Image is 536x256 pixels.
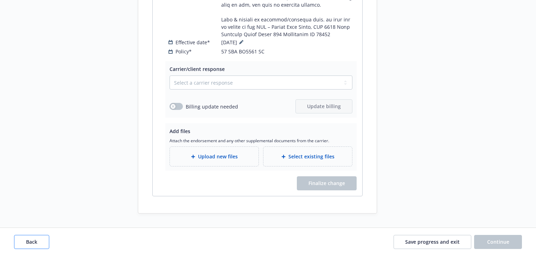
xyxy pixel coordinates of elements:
[198,153,238,160] span: Upload new files
[295,99,352,113] button: Update billing
[14,235,49,249] button: Back
[474,235,522,249] button: Continue
[297,176,357,190] span: Finalize change
[288,153,334,160] span: Select existing files
[405,238,460,245] span: Save progress and exit
[487,238,509,245] span: Continue
[26,238,37,245] span: Back
[221,38,245,46] span: [DATE]
[307,103,341,110] span: Update billing
[170,66,225,72] span: Carrier/client response
[176,48,192,55] span: Policy*
[186,103,238,110] span: Billing update needed
[170,128,190,134] span: Add files
[394,235,471,249] button: Save progress and exit
[221,48,264,55] span: 57 SBA BO5561 SC
[263,146,352,166] div: Select existing files
[308,180,345,186] span: Finalize change
[170,146,259,166] div: Upload new files
[170,138,352,144] span: Attach the endorsement and any other supplemental documents from the carrier.
[176,39,210,46] span: Effective date*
